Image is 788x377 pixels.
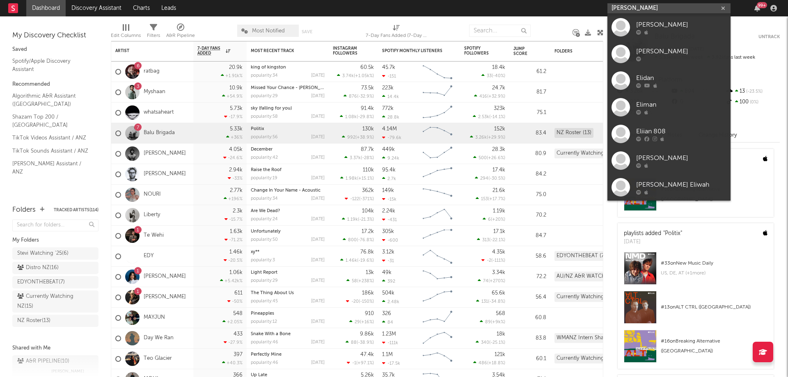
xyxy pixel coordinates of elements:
div: [PERSON_NAME] [636,20,726,30]
div: 20.9k [229,65,243,70]
div: -15.7 % [224,217,243,222]
div: [DATE] [311,258,325,263]
div: 60.5k [360,65,374,70]
span: 7-Day Fans Added [197,46,224,56]
div: ( ) [473,155,505,160]
div: Filters [147,31,160,41]
span: -19.6 % [358,258,373,263]
div: 2.3k [233,208,243,214]
div: 7-Day Fans Added (7-Day Fans Added) [366,21,427,44]
div: Spotify Monthly Listeners [382,48,444,53]
div: ( ) [340,114,374,119]
div: [DATE] [624,238,682,246]
span: -14.1 % [490,115,504,119]
a: Myshaan [144,89,165,96]
div: Folders [12,205,36,215]
div: 504k [382,290,394,296]
div: Most Recent Track [251,48,312,53]
div: US, DE, AT (+ 1 more) [661,268,767,278]
div: 13 [725,86,780,97]
div: -20.5 % [224,258,243,263]
div: ( ) [342,217,374,222]
div: 76.8k [360,249,374,255]
div: Distro NZ ( 16 ) [17,263,59,273]
span: +17.7 % [489,197,504,201]
span: 58 [352,279,357,283]
div: Edit Columns [111,31,141,41]
div: 223k [382,85,394,91]
a: [PERSON_NAME] [607,147,731,174]
div: popularity: 29 [251,279,278,283]
span: 876 [349,94,357,99]
div: [PERSON_NAME] [636,46,726,56]
div: 4.14M [382,126,397,132]
svg: Chart title [419,185,456,205]
div: 84.2 [513,169,546,179]
div: 49k [382,270,392,275]
span: 294 [480,176,488,181]
div: -31 [382,258,394,263]
span: -28 % [362,156,373,160]
span: 1.19k [347,217,358,222]
span: 3.26k [475,135,487,140]
div: 21.6k [492,188,505,193]
span: 33 [487,74,492,78]
div: Stevi Watching '25 ( 6 ) [17,249,69,258]
div: sky (falling for you) [251,106,325,111]
div: Folders [554,49,616,54]
div: ( ) [346,278,374,283]
div: A&R Pipeline [166,21,195,44]
div: 4.05k [229,147,243,152]
div: [PERSON_NAME] [636,153,726,163]
a: [PERSON_NAME] [144,294,186,301]
div: [DATE] [311,73,325,78]
div: 73.5k [361,85,374,91]
div: -151 [382,73,396,79]
a: #16onBreaking Alternative ([GEOGRAPHIC_DATA]) [618,330,774,369]
a: [PERSON_NAME] [607,41,731,67]
span: 2.53k [478,115,489,119]
div: +1.91k % [221,73,243,78]
div: [PERSON_NAME] Eliwah [636,180,726,190]
div: +36 % [226,135,243,140]
div: 2.77k [230,188,243,193]
span: 500 [479,156,487,160]
div: [DATE] [311,196,325,201]
div: -71.2 % [224,237,243,242]
svg: Chart title [419,246,456,267]
a: #13onALT CTRL ([GEOGRAPHIC_DATA]) [618,291,774,330]
a: Politix [251,127,264,131]
span: +270 % [490,279,504,283]
div: 95.4k [382,167,396,173]
div: 449k [382,147,395,152]
div: Instagram Followers [333,46,362,56]
div: ( ) [470,135,505,140]
a: Stevi Watching '25(6) [12,247,98,260]
svg: Chart title [419,267,456,287]
svg: Chart title [419,62,456,82]
span: +32.9 % [488,94,504,99]
div: -79.6k [382,135,401,140]
a: [PERSON_NAME] [144,273,186,280]
div: 75.1 [513,108,546,118]
div: EDYONTHEBEAT (7) [554,251,608,261]
div: 110k [363,167,374,173]
div: ( ) [337,73,374,78]
div: Politix [251,127,325,131]
a: December [251,147,273,152]
div: My Folders [12,235,98,245]
div: [DATE] [311,238,325,242]
a: TikTok Sounds Assistant / ANZ [12,146,90,155]
button: Tracked Artists(114) [54,208,98,212]
div: 81.7 [513,87,546,97]
span: -30.5 % [490,176,504,181]
div: 1.63k [230,229,243,234]
div: NZ Roster ( 13 ) [17,316,50,326]
span: -76.8 % [358,238,373,242]
div: EDYONTHEBEAT ( 7 ) [17,277,65,287]
a: [PERSON_NAME] [144,171,186,178]
div: ( ) [481,258,505,263]
div: NZ Roster (13) [554,128,593,138]
a: NZ Roster(13) [12,315,98,327]
div: ( ) [344,155,374,160]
